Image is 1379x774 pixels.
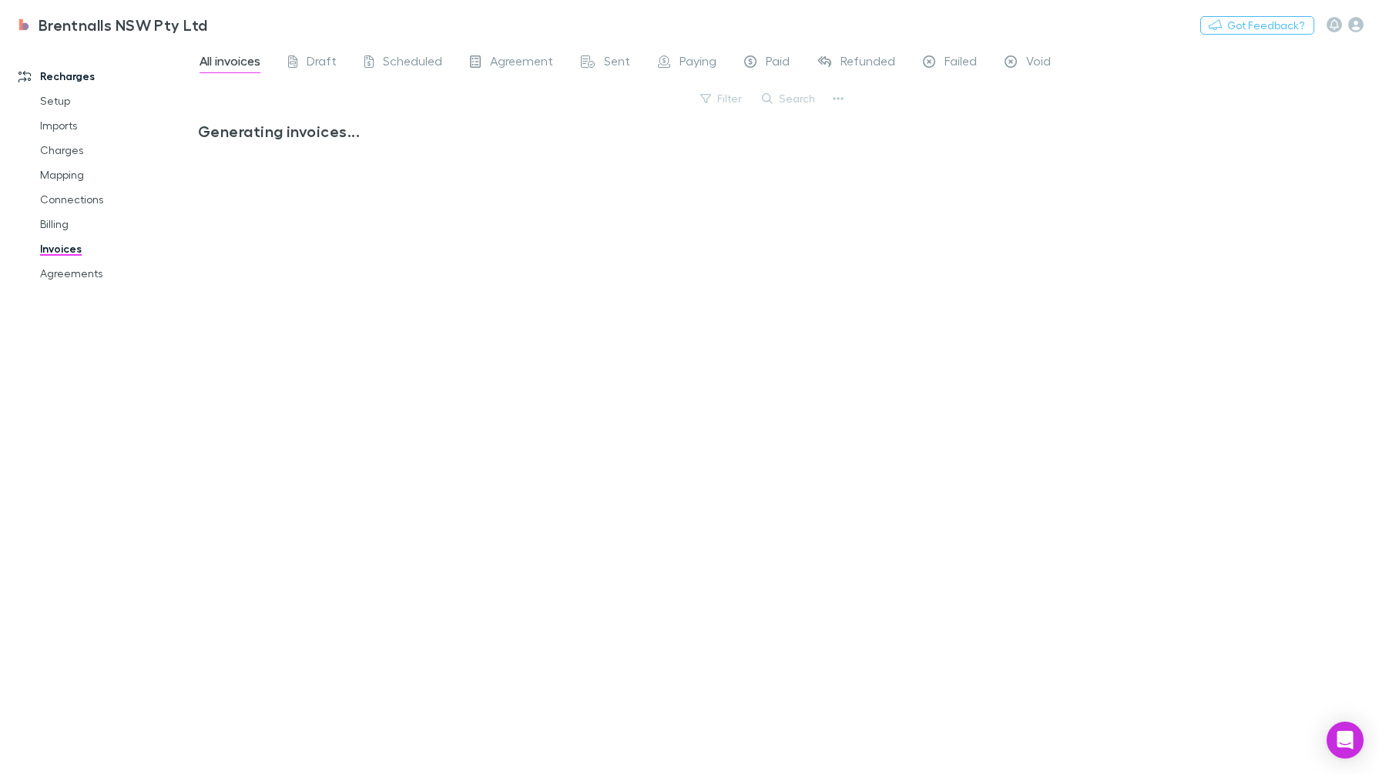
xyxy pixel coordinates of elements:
[25,113,210,138] a: Imports
[1200,16,1314,35] button: Got Feedback?
[6,6,217,43] a: Brentnalls NSW Pty Ltd
[15,15,32,34] img: Brentnalls NSW Pty Ltd's Logo
[766,53,790,73] span: Paid
[1327,722,1364,759] div: Open Intercom Messenger
[693,89,751,108] button: Filter
[39,15,208,34] h3: Brentnalls NSW Pty Ltd
[840,53,895,73] span: Refunded
[3,64,210,89] a: Recharges
[604,53,630,73] span: Sent
[383,53,442,73] span: Scheduled
[198,122,837,140] h3: Generating invoices...
[25,236,210,261] a: Invoices
[1026,53,1051,73] span: Void
[25,138,210,163] a: Charges
[25,187,210,212] a: Connections
[490,53,553,73] span: Agreement
[944,53,977,73] span: Failed
[25,261,210,286] a: Agreements
[25,89,210,113] a: Setup
[754,89,824,108] button: Search
[679,53,716,73] span: Paying
[200,53,260,73] span: All invoices
[25,163,210,187] a: Mapping
[25,212,210,236] a: Billing
[307,53,337,73] span: Draft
